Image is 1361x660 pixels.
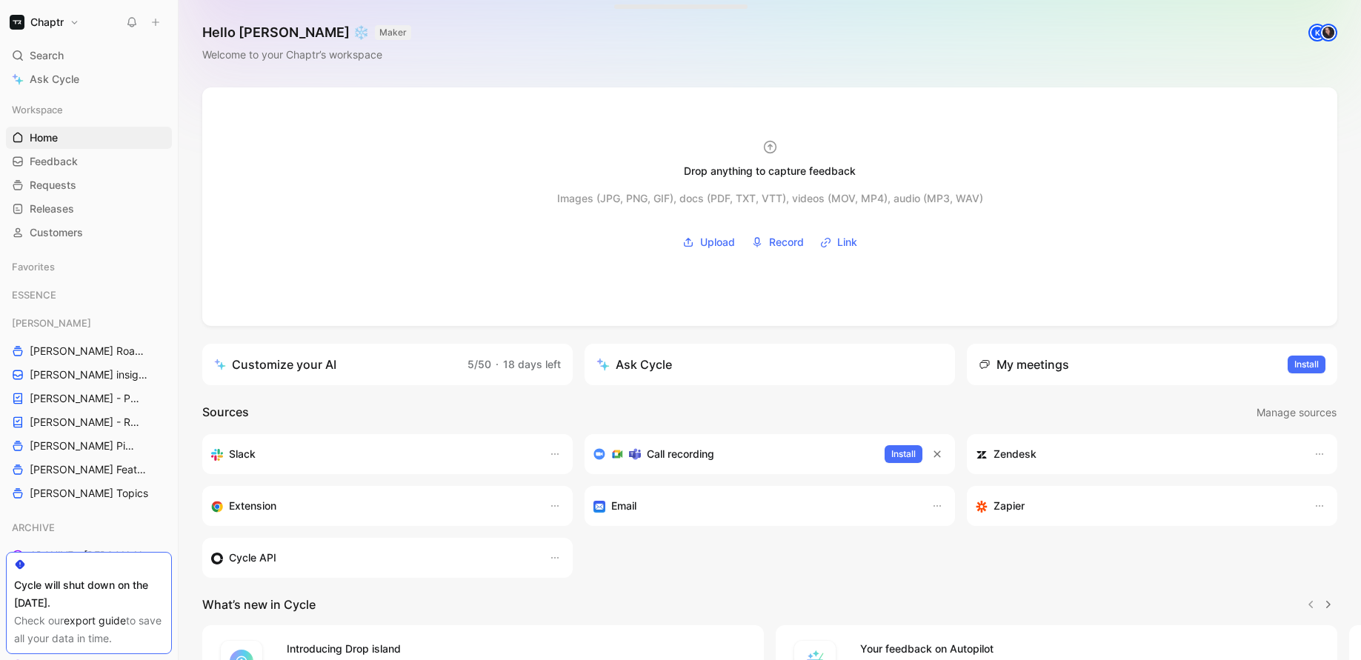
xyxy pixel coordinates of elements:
a: [PERSON_NAME] Topics [6,482,172,504]
img: avatar [1321,25,1336,40]
div: Welcome to your Chaptr’s workspace [202,46,411,64]
span: [PERSON_NAME] Features [30,462,152,477]
a: [PERSON_NAME] Features [6,459,172,481]
div: Sync customers and create docs [976,445,1299,463]
span: Requests [30,178,76,193]
div: Forward emails to your feedback inbox [593,497,916,515]
a: [PERSON_NAME] Pipeline [6,435,172,457]
a: Customize your AI5/50·18 days left [202,344,573,385]
a: Home [6,127,172,149]
img: Chaptr [10,15,24,30]
span: [PERSON_NAME] insights [30,367,151,382]
span: Upload [700,233,735,251]
a: Customers [6,221,172,244]
span: 18 days left [503,358,561,370]
span: Link [837,233,857,251]
button: Manage sources [1256,403,1337,422]
a: Ask Cycle [6,68,172,90]
button: Install [885,445,922,463]
span: [PERSON_NAME] [12,316,91,330]
div: Workspace [6,99,172,121]
div: [PERSON_NAME] [6,312,172,334]
a: [PERSON_NAME] - REFINEMENTS [6,411,172,433]
div: Check our to save all your data in time. [14,612,164,647]
a: Feedback [6,150,172,173]
span: [PERSON_NAME] - REFINEMENTS [30,415,144,430]
h3: Email [611,497,636,515]
div: Cycle will shut down on the [DATE]. [14,576,164,612]
span: Search [30,47,64,64]
span: ESSENCE [12,287,56,302]
a: [PERSON_NAME] Roadmap - open items [6,340,172,362]
a: Requests [6,174,172,196]
div: K [1310,25,1325,40]
span: Install [1294,357,1319,372]
h3: Zapier [994,497,1025,515]
h2: What’s new in Cycle [202,596,316,613]
div: Sync customers & send feedback from custom sources. Get inspired by our favorite use case [211,549,534,567]
a: Releases [6,198,172,220]
button: ChaptrChaptr [6,12,83,33]
div: ESSENCE [6,284,172,310]
h1: Hello [PERSON_NAME] ❄️ [202,24,411,41]
button: Install [1288,356,1325,373]
a: ARCHIVE - [PERSON_NAME] Pipeline [6,544,172,567]
div: Images (JPG, PNG, GIF), docs (PDF, TXT, VTT), videos (MOV, MP4), audio (MP3, WAV) [557,190,983,207]
span: Record [769,233,804,251]
div: Customize your AI [214,356,336,373]
div: ARCHIVEARCHIVE - [PERSON_NAME] PipelineARCHIVE - Noa Pipeline [6,516,172,590]
span: Manage sources [1257,404,1337,421]
span: ARCHIVE - [PERSON_NAME] Pipeline [30,548,156,563]
div: Search [6,44,172,67]
h3: Extension [229,497,276,515]
button: Record [746,231,809,253]
h1: Chaptr [30,16,64,29]
h3: Zendesk [994,445,1036,463]
div: Ask Cycle [596,356,672,373]
span: [PERSON_NAME] Topics [30,486,148,501]
span: Customers [30,225,83,240]
div: My meetings [979,356,1069,373]
button: Link [815,231,862,253]
h4: Introducing Drop island [287,640,746,658]
span: Workspace [12,102,63,117]
span: Favorites [12,259,55,274]
span: Ask Cycle [30,70,79,88]
span: ARCHIVE [12,520,55,535]
div: Favorites [6,256,172,278]
span: Home [30,130,58,145]
span: 5/50 [467,358,491,370]
div: Drop anything to capture feedback [684,162,856,180]
div: Capture feedback from anywhere on the web [211,497,534,515]
div: Sync your customers, send feedback and get updates in Slack [211,445,534,463]
span: Feedback [30,154,78,169]
h4: Your feedback on Autopilot [860,640,1320,658]
h2: Sources [202,403,249,422]
a: [PERSON_NAME] insights [6,364,172,386]
div: ESSENCE [6,284,172,306]
button: Ask Cycle [585,344,955,385]
button: MAKER [375,25,411,40]
div: Record & transcribe meetings from Zoom, Meet & Teams. [593,445,873,463]
div: Capture feedback from thousands of sources with Zapier (survey results, recordings, sheets, etc). [976,497,1299,515]
span: [PERSON_NAME] Pipeline [30,439,138,453]
div: ARCHIVE [6,516,172,539]
h3: Cycle API [229,549,276,567]
a: export guide [64,614,126,627]
span: [PERSON_NAME] - PLANNINGS [30,391,142,406]
span: · [496,358,499,370]
span: Releases [30,201,74,216]
div: [PERSON_NAME][PERSON_NAME] Roadmap - open items[PERSON_NAME] insights[PERSON_NAME] - PLANNINGS[PE... [6,312,172,504]
span: Install [891,447,916,461]
a: [PERSON_NAME] - PLANNINGS [6,387,172,410]
button: Upload [677,231,740,253]
h3: Call recording [647,445,714,463]
h3: Slack [229,445,256,463]
span: [PERSON_NAME] Roadmap - open items [30,344,147,359]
